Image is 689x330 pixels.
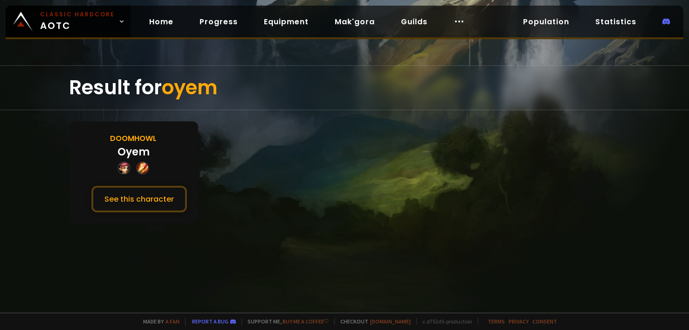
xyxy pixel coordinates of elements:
a: Progress [192,12,245,31]
span: Support me, [241,318,329,325]
a: Terms [488,318,505,325]
span: Checkout [334,318,411,325]
span: v. d752d5 - production [416,318,472,325]
a: Report a bug [192,318,228,325]
a: Statistics [588,12,644,31]
a: Home [142,12,181,31]
div: Oyem [117,144,150,160]
a: Mak'gora [327,12,382,31]
div: Result for [69,66,620,110]
span: oyem [162,74,218,101]
div: Doomhowl [110,133,157,144]
a: Privacy [509,318,529,325]
span: AOTC [40,10,115,33]
a: Classic HardcoreAOTC [6,6,131,37]
a: a fan [165,318,179,325]
a: Buy me a coffee [282,318,329,325]
a: [DOMAIN_NAME] [370,318,411,325]
span: Made by [138,318,179,325]
a: Population [516,12,577,31]
button: See this character [91,186,187,212]
a: Equipment [256,12,316,31]
small: Classic Hardcore [40,10,115,19]
a: Consent [532,318,557,325]
a: Guilds [393,12,435,31]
